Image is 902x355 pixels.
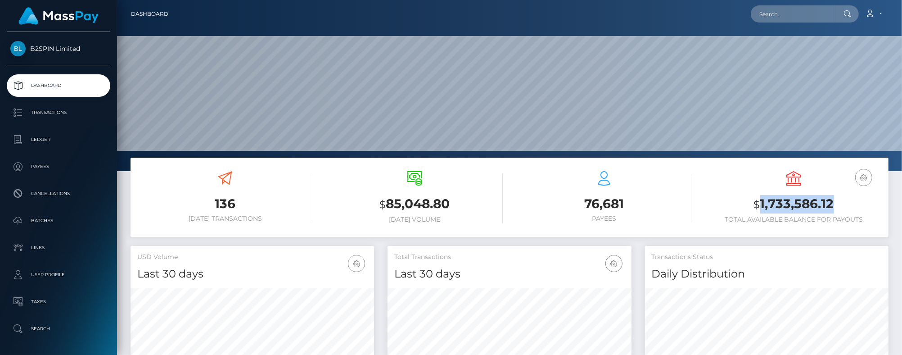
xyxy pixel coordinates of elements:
[706,195,882,214] h3: 1,733,586.12
[7,182,110,205] a: Cancellations
[7,45,110,53] span: B2SPIN Limited
[327,216,503,223] h6: [DATE] Volume
[7,155,110,178] a: Payees
[10,106,107,119] p: Transactions
[7,74,110,97] a: Dashboard
[10,133,107,146] p: Ledger
[7,209,110,232] a: Batches
[10,187,107,200] p: Cancellations
[10,268,107,282] p: User Profile
[7,237,110,259] a: Links
[137,266,367,282] h4: Last 30 days
[131,5,168,23] a: Dashboard
[18,7,99,25] img: MassPay Logo
[7,318,110,340] a: Search
[327,195,503,214] h3: 85,048.80
[7,101,110,124] a: Transactions
[10,214,107,228] p: Batches
[706,216,882,223] h6: Total Available Balance for Payouts
[137,253,367,262] h5: USD Volume
[10,79,107,92] p: Dashboard
[10,160,107,173] p: Payees
[516,215,692,223] h6: Payees
[652,253,882,262] h5: Transactions Status
[10,322,107,336] p: Search
[137,195,313,213] h3: 136
[751,5,835,23] input: Search...
[10,41,26,56] img: B2SPIN Limited
[394,253,624,262] h5: Total Transactions
[7,291,110,313] a: Taxes
[10,295,107,309] p: Taxes
[7,128,110,151] a: Ledger
[394,266,624,282] h4: Last 30 days
[652,266,882,282] h4: Daily Distribution
[380,198,386,211] small: $
[137,215,313,223] h6: [DATE] Transactions
[754,198,760,211] small: $
[7,264,110,286] a: User Profile
[10,241,107,255] p: Links
[516,195,692,213] h3: 76,681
